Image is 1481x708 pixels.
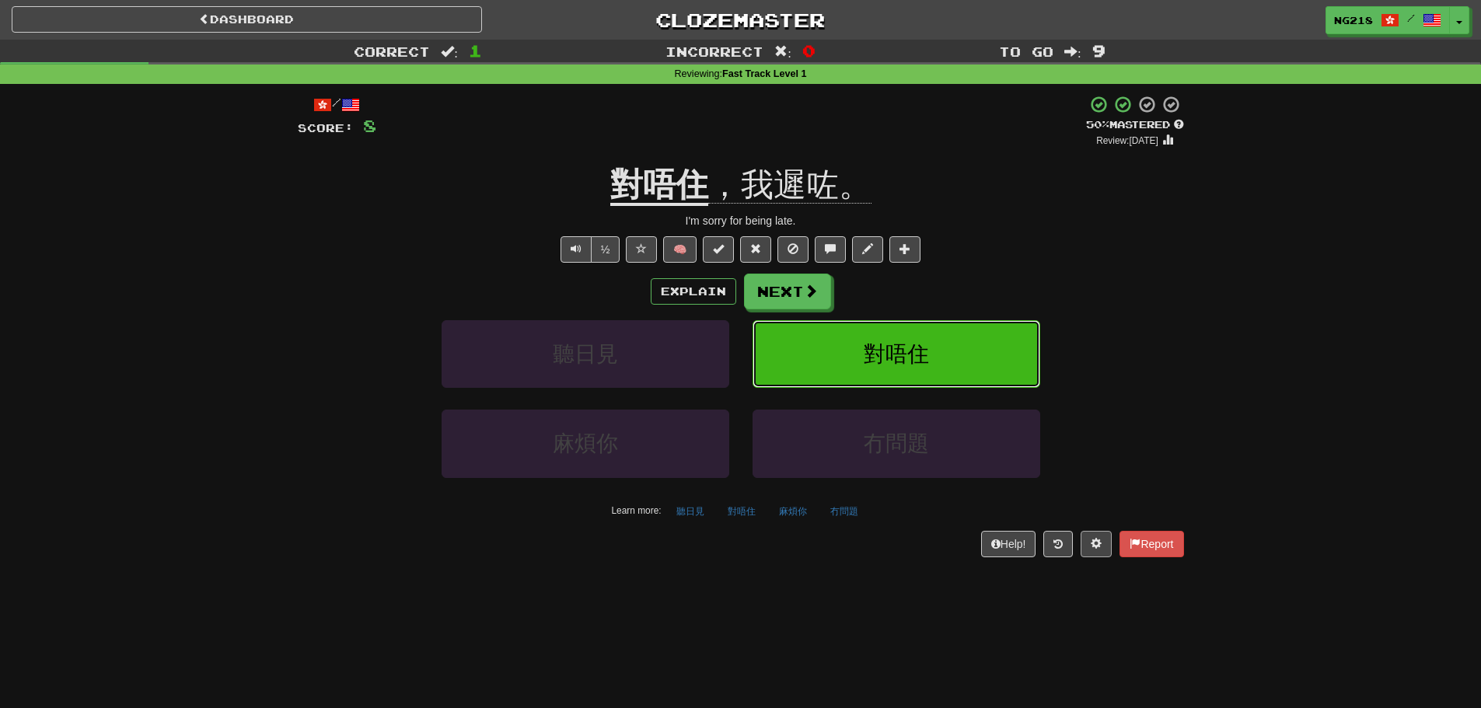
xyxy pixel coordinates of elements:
[611,505,661,516] small: Learn more:
[1119,531,1183,557] button: Report
[722,68,807,79] strong: Fast Track Level 1
[298,95,376,114] div: /
[744,274,831,309] button: Next
[1334,13,1373,27] span: ng218
[354,44,430,59] span: Correct
[889,236,920,263] button: Add to collection (alt+a)
[1092,41,1106,60] span: 9
[753,320,1040,388] button: 對唔住
[1096,135,1158,146] small: Review: [DATE]
[777,236,809,263] button: Ignore sentence (alt+i)
[441,45,458,58] span: :
[1086,118,1109,131] span: 50 %
[651,278,736,305] button: Explain
[553,342,618,366] span: 聽日見
[626,236,657,263] button: Favorite sentence (alt+f)
[553,431,618,455] span: 麻煩你
[815,236,846,263] button: Discuss sentence (alt+u)
[999,44,1053,59] span: To go
[668,500,713,523] button: 聽日見
[298,213,1184,228] div: I'm sorry for being late.
[442,410,729,477] button: 麻煩你
[864,431,929,455] span: 冇問題
[753,410,1040,477] button: 冇問題
[774,45,791,58] span: :
[363,116,376,135] span: 8
[852,236,883,263] button: Edit sentence (alt+d)
[505,6,976,33] a: Clozemaster
[1407,12,1415,23] span: /
[770,500,816,523] button: 麻煩你
[665,44,763,59] span: Incorrect
[802,41,816,60] span: 0
[663,236,697,263] button: 🧠
[561,236,592,263] button: Play sentence audio (ctl+space)
[469,41,482,60] span: 1
[591,236,620,263] button: ½
[719,500,764,523] button: 對唔住
[703,236,734,263] button: Set this sentence to 100% Mastered (alt+m)
[1086,118,1184,132] div: Mastered
[1064,45,1081,58] span: :
[442,320,729,388] button: 聽日見
[864,342,929,366] span: 對唔住
[298,121,354,134] span: Score:
[610,166,708,206] u: 對唔住
[740,236,771,263] button: Reset to 0% Mastered (alt+r)
[981,531,1036,557] button: Help!
[1326,6,1450,34] a: ng218 /
[708,166,871,204] span: ，我遲咗。
[557,236,620,263] div: Text-to-speech controls
[12,6,482,33] a: Dashboard
[1043,531,1073,557] button: Round history (alt+y)
[822,500,867,523] button: 冇問題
